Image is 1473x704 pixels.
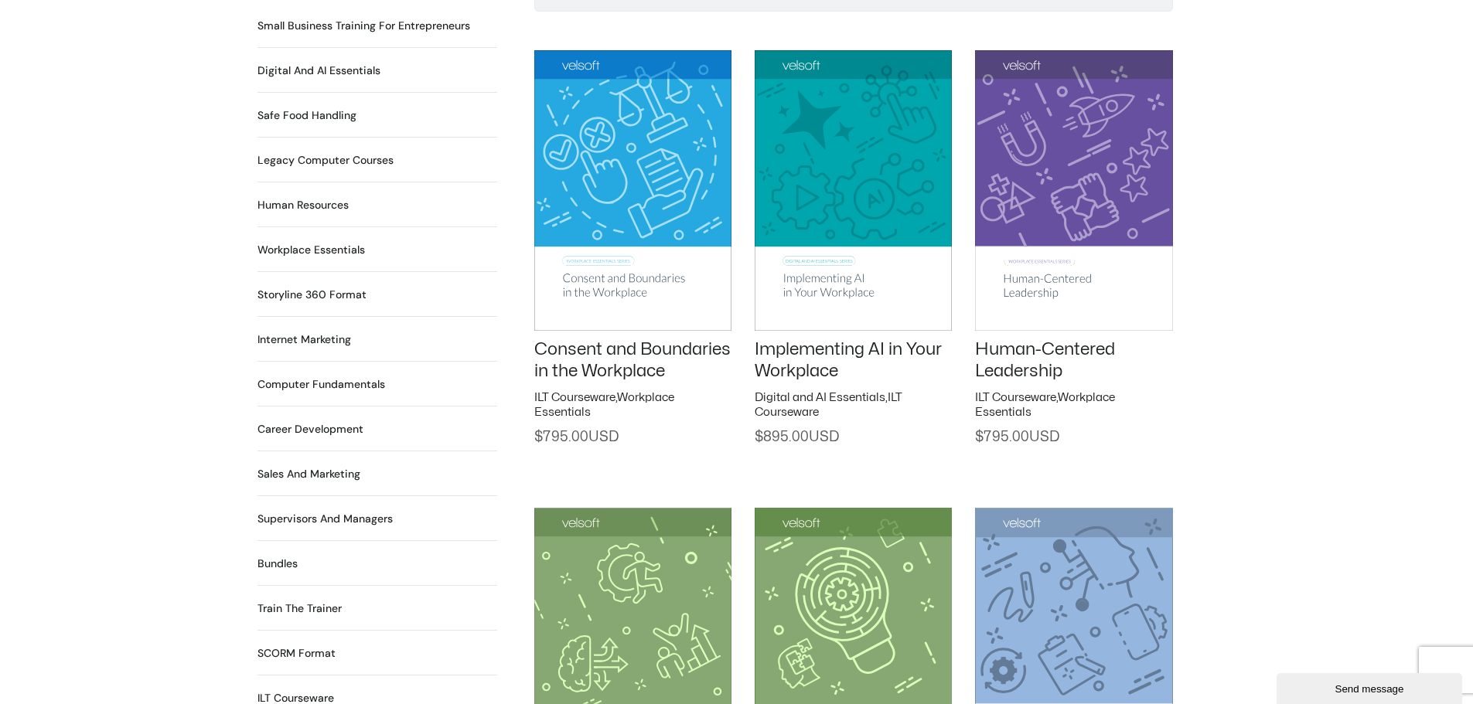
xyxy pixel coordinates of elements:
span: 895.00 [755,430,839,444]
a: Visit product category Computer Fundamentals [257,376,385,393]
h2: Human Resources [257,197,349,213]
a: Visit product category Safe Food Handling [257,107,356,124]
a: Visit product category Train the Trainer [257,600,342,617]
a: Visit product category Sales and Marketing [257,466,360,482]
h2: Workplace Essentials [257,242,365,258]
h2: Digital and AI Essentials [257,63,380,79]
h2: , [755,390,952,420]
a: Visit product category Human Resources [257,197,349,213]
h2: Legacy Computer Courses [257,152,394,168]
h2: Career Development [257,421,363,437]
a: Visit product category Small Business Training for Entrepreneurs [257,18,470,34]
a: Visit product category Legacy Computer Courses [257,152,394,168]
h2: Sales and Marketing [257,466,360,482]
a: Visit product category SCORM Format [257,645,336,661]
a: ILT Courseware [975,392,1056,403]
a: Digital and AI Essentials [755,392,885,403]
h2: Internet Marketing [257,332,351,348]
h2: Supervisors and Managers [257,511,393,527]
h2: Train the Trainer [257,600,342,617]
a: Visit product category Workplace Essentials [257,242,365,258]
h2: Small Business Training for Entrepreneurs [257,18,470,34]
span: 795.00 [534,430,619,444]
h2: Computer Fundamentals [257,376,385,393]
h2: Safe Food Handling [257,107,356,124]
a: Visit product category Supervisors and Managers [257,511,393,527]
a: Visit product category Internet Marketing [257,332,351,348]
h2: , [975,390,1172,420]
h2: SCORM Format [257,645,336,661]
span: $ [534,430,543,444]
span: 795.00 [975,430,1059,444]
iframe: chat widget [1277,670,1465,704]
a: Visit product category Bundles [257,556,298,572]
a: Consent and Boundaries in the Workplace [534,341,731,380]
a: Visit product category Digital and AI Essentials [257,63,380,79]
a: Visit product category Career Development [257,421,363,437]
span: $ [975,430,984,444]
a: ILT Courseware [534,392,615,403]
h2: Bundles [257,556,298,572]
h2: Storyline 360 Format [257,287,367,303]
a: Human-Centered Leadership [975,341,1115,380]
span: $ [755,430,763,444]
a: Visit product category Storyline 360 Format [257,287,367,303]
a: Implementing AI in Your Workplace [755,341,942,380]
h2: , [534,390,731,420]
